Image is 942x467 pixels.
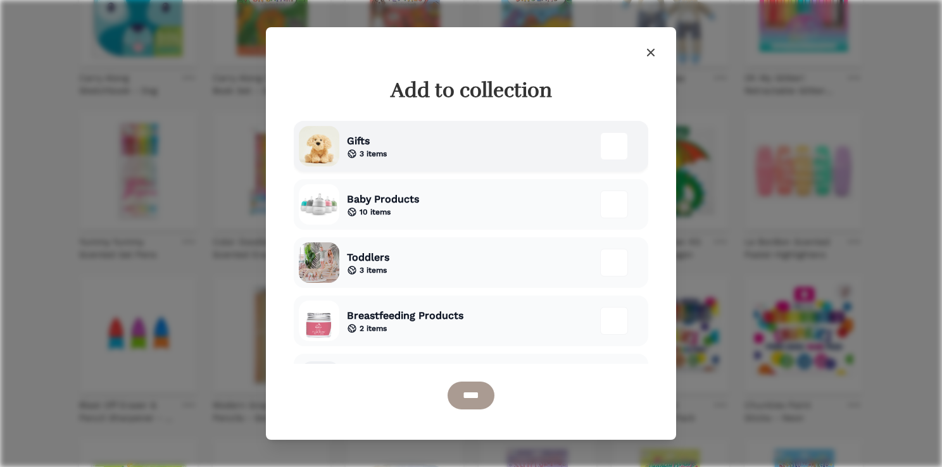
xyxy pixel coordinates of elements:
span: Gifts [347,134,387,149]
h1: Add to collection [299,78,643,103]
span: 3 items [360,149,387,159]
img: CP-DOG-3-Golden-Dog-00-Corp_1080x_5c6d0e90-78a2-405b-bc48-c968a11b3181_grande.webp [299,126,339,166]
img: tiny-land-r-5-in-1-montessori-climbing-set-tiny-land-1.jpg [299,242,339,283]
span: Breastfeeding Products [347,308,463,323]
span: Baby Products [347,192,419,207]
a: Create new collection [294,354,648,407]
span: 3 items [360,265,387,275]
span: 2 items [360,323,387,333]
img: 10-231_NippleButter_1oz_jar_front-11tm_white_web.jpg [299,301,339,341]
span: Toddlers [347,250,389,265]
span: 10 items [360,207,391,217]
img: Flexy_5oz_Hero_Image_1_300x.jpg [299,184,339,225]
